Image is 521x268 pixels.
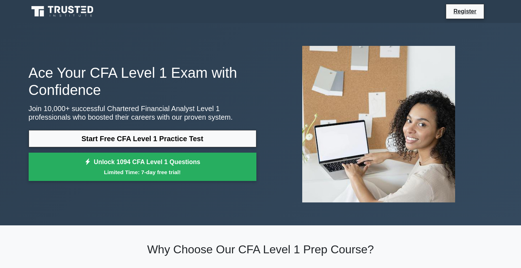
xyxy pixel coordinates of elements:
[29,243,493,256] h2: Why Choose Our CFA Level 1 Prep Course?
[449,7,481,16] a: Register
[38,168,247,176] small: Limited Time: 7-day free trial!
[29,64,256,99] h1: Ace Your CFA Level 1 Exam with Confidence
[29,104,256,121] p: Join 10,000+ successful Chartered Financial Analyst Level 1 professionals who boosted their caree...
[29,130,256,147] a: Start Free CFA Level 1 Practice Test
[29,153,256,181] a: Unlock 1094 CFA Level 1 QuestionsLimited Time: 7-day free trial!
